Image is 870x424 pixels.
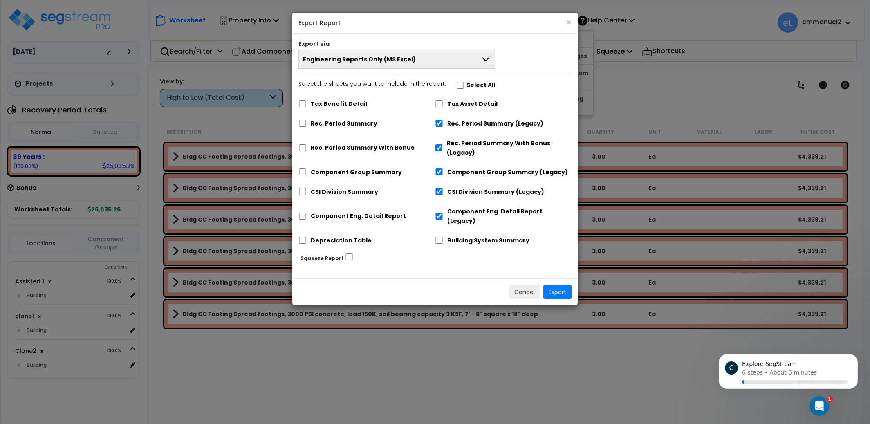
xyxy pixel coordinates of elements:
label: Component Eng. Detail Report [311,211,406,221]
button: Engineering Reports Only (MS Excel) [298,50,495,69]
label: Tax Benefit Detail [311,99,367,109]
iframe: Intercom live chat [809,396,829,416]
label: Squeeze Report [300,254,344,263]
label: CSI Division Summary [311,187,378,197]
label: Export via [298,40,330,48]
label: Depreciation Table [311,236,372,245]
input: Select the sheets you want to include in the report:Select All [456,82,464,89]
span: 1 [826,396,833,403]
label: Rec. Period Summary [311,119,377,128]
label: Tax Asset Detail [447,99,498,109]
label: Rec. Period Summary (Legacy) [447,119,543,128]
button: Cancel [509,285,540,299]
span: Engineering Reports Only (MS Excel) [303,55,416,63]
label: Select All [466,81,495,90]
p: Select the sheets you want to include in the report: [298,79,446,89]
h5: Export Report [298,19,572,27]
label: Component Group Summary (Legacy) [447,168,568,177]
label: Building System Summary [447,236,529,245]
button: × [566,18,572,27]
label: Rec. Period Summary With Bonus [311,143,414,153]
label: CSI Division Summary (Legacy) [447,187,544,197]
label: Component Eng. Detail Report (Legacy) [447,207,572,226]
label: Component Group Summary [311,168,402,177]
iframe: Intercom notifications message [706,345,870,402]
button: Export [543,285,572,299]
label: Rec. Period Summary With Bonus (Legacy) [447,139,572,157]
